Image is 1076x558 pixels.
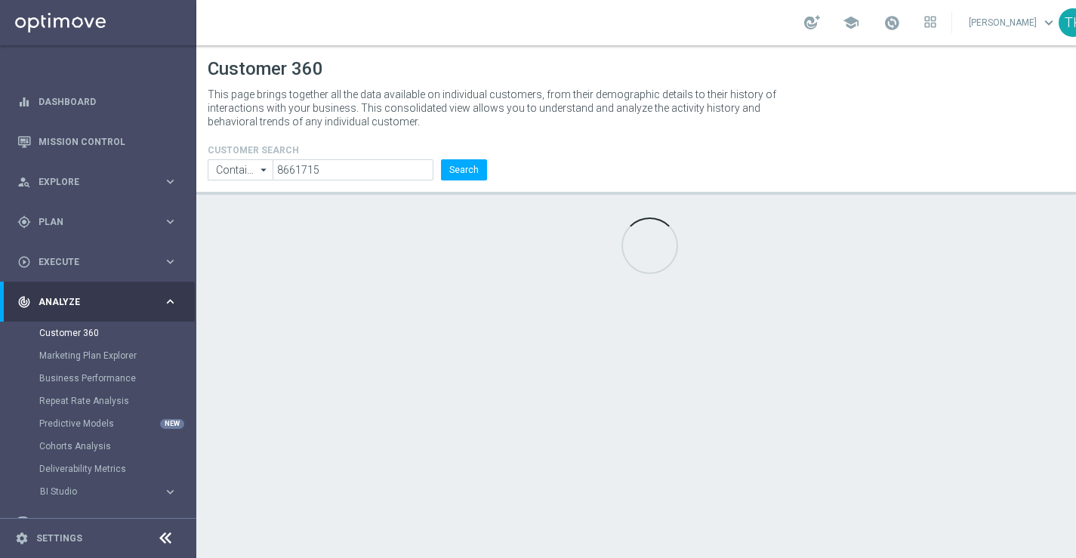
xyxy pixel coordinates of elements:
span: keyboard_arrow_down [1041,14,1057,31]
i: equalizer [17,95,31,109]
i: keyboard_arrow_right [163,254,177,269]
h4: CUSTOMER SEARCH [208,145,487,156]
div: Cohorts Analysis [39,435,195,458]
button: Search [441,159,487,180]
a: Predictive Models [39,418,157,430]
a: Business Performance [39,372,157,384]
div: Marketing Plan Explorer [39,344,195,367]
div: Data Studio [17,516,163,530]
a: Deliverability Metrics [39,463,157,475]
span: school [843,14,859,31]
i: person_search [17,175,31,189]
span: Execute [39,257,163,267]
a: Repeat Rate Analysis [39,395,157,407]
div: Repeat Rate Analysis [39,390,195,412]
button: gps_fixed Plan keyboard_arrow_right [17,216,178,228]
div: Plan [17,215,163,229]
button: Data Studio keyboard_arrow_right [17,517,178,529]
div: Predictive Models [39,412,195,435]
i: track_changes [17,295,31,309]
span: Plan [39,217,163,227]
button: BI Studio keyboard_arrow_right [39,486,178,498]
span: BI Studio [40,487,148,496]
div: Dashboard [17,82,177,122]
a: Dashboard [39,82,177,122]
a: Mission Control [39,122,177,162]
i: keyboard_arrow_right [163,214,177,229]
div: Business Performance [39,367,195,390]
button: person_search Explore keyboard_arrow_right [17,176,178,188]
i: keyboard_arrow_right [163,485,177,499]
i: settings [15,532,29,545]
div: NEW [160,419,184,429]
i: keyboard_arrow_right [163,516,177,530]
p: This page brings together all the data available on individual customers, from their demographic ... [208,88,789,128]
button: track_changes Analyze keyboard_arrow_right [17,296,178,308]
button: Mission Control [17,136,178,148]
a: [PERSON_NAME]keyboard_arrow_down [967,11,1059,34]
div: Mission Control [17,122,177,162]
div: BI Studio [40,487,163,496]
i: keyboard_arrow_right [163,294,177,309]
i: play_circle_outline [17,255,31,269]
input: Contains [208,159,273,180]
input: Enter CID, Email, name or phone [273,159,433,180]
a: Cohorts Analysis [39,440,157,452]
button: play_circle_outline Execute keyboard_arrow_right [17,256,178,268]
span: Explore [39,177,163,187]
a: Settings [36,534,82,543]
i: keyboard_arrow_right [163,174,177,189]
div: Analyze [17,295,163,309]
div: BI Studio [39,480,195,503]
div: Explore [17,175,163,189]
button: equalizer Dashboard [17,96,178,108]
a: Customer 360 [39,327,157,339]
a: Marketing Plan Explorer [39,350,157,362]
div: Execute [17,255,163,269]
div: Deliverability Metrics [39,458,195,480]
span: Analyze [39,297,163,307]
i: arrow_drop_down [257,160,272,180]
div: Customer 360 [39,322,195,344]
i: gps_fixed [17,215,31,229]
